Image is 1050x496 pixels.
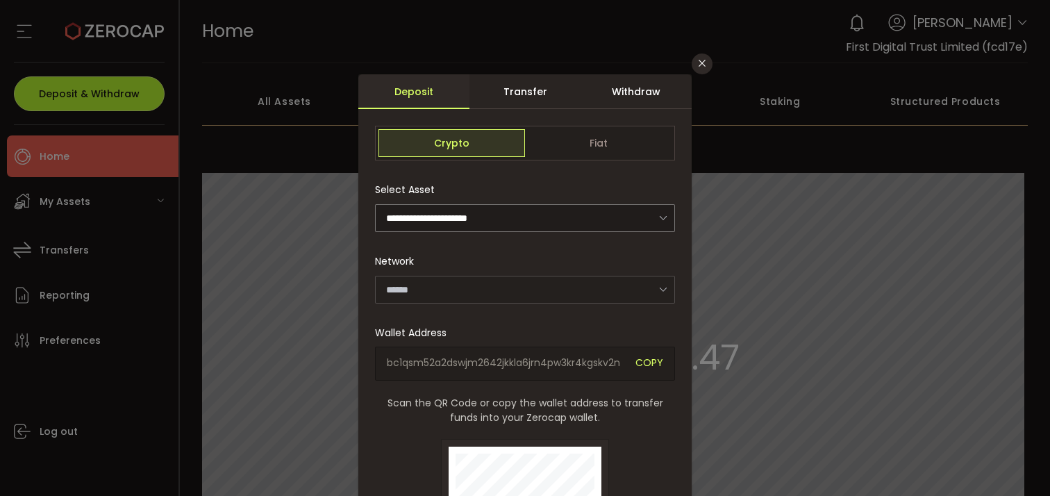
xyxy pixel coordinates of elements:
[375,326,455,340] label: Wallet Address
[375,183,443,197] label: Select Asset
[581,74,692,109] div: Withdraw
[981,429,1050,496] iframe: Chat Widget
[525,129,672,157] span: Fiat
[387,356,625,372] span: bc1qsm52a2dswjm2642jkkla6jrn4pw3kr4kgskv2n
[358,74,469,109] div: Deposit
[692,53,712,74] button: Close
[378,129,525,157] span: Crypto
[635,356,663,372] span: COPY
[375,254,422,268] label: Network
[469,74,581,109] div: Transfer
[375,396,675,425] span: Scan the QR Code or copy the wallet address to transfer funds into your Zerocap wallet.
